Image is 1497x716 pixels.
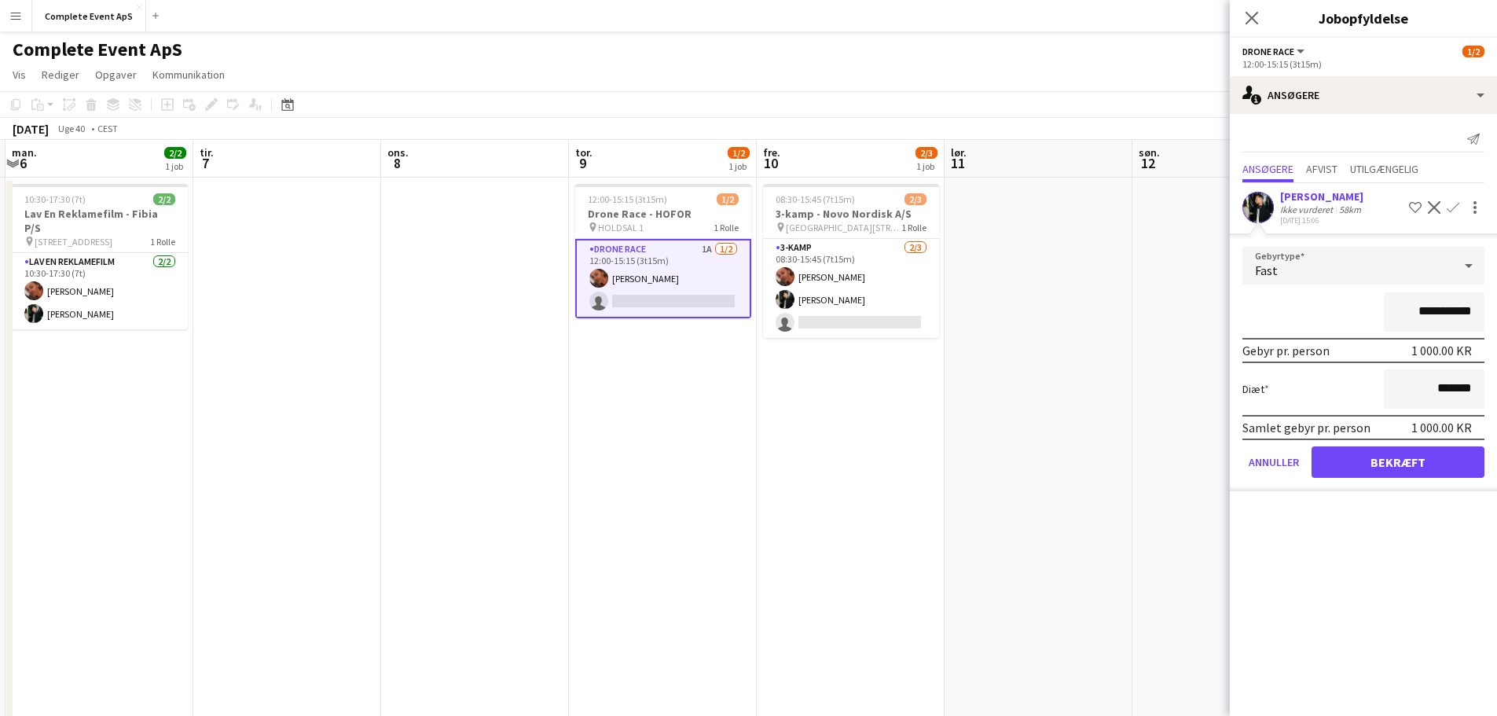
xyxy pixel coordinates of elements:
[916,160,937,172] div: 1 job
[165,160,185,172] div: 1 job
[1280,189,1364,204] div: [PERSON_NAME]
[24,193,86,205] span: 10:30-17:30 (7t)
[763,207,939,221] h3: 3-kamp - Novo Nordisk A/S
[1411,343,1472,358] div: 1 000.00 KR
[763,184,939,338] app-job-card: 08:30-15:45 (7t15m)2/33-kamp - Novo Nordisk A/S [GEOGRAPHIC_DATA][STREET_ADDRESS][GEOGRAPHIC_DATA...
[575,184,751,318] app-job-card: 12:00-15:15 (3t15m)1/2Drone Race - HOFOR HOLDSAL 11 RolleDrone Race1A1/212:00-15:15 (3t15m)[PERSO...
[1242,46,1307,57] button: Drone Race
[575,145,593,160] span: tor.
[385,154,409,172] span: 8
[588,193,667,205] span: 12:00-15:15 (3t15m)
[150,236,175,248] span: 1 Rolle
[52,123,91,134] span: Uge 40
[1255,263,1278,278] span: Fast
[1280,215,1364,226] div: [DATE] 15:06
[12,145,37,160] span: man.
[763,239,939,338] app-card-role: 3-kamp2/308:30-15:45 (7t15m)[PERSON_NAME][PERSON_NAME]
[32,1,146,31] button: Complete Event ApS
[776,193,855,205] span: 08:30-15:45 (7t15m)
[598,222,644,233] span: HOLDSAL 1
[1230,8,1497,28] h3: Jobopfyldelse
[146,64,231,85] a: Kommunikation
[13,38,182,61] h1: Complete Event ApS
[12,253,188,329] app-card-role: Lav En Reklamefilm2/210:30-17:30 (7t)[PERSON_NAME][PERSON_NAME]
[1280,204,1336,215] div: Ikke vurderet
[387,145,409,160] span: ons.
[13,68,26,82] span: Vis
[714,222,739,233] span: 1 Rolle
[763,145,780,160] span: fre.
[1306,163,1337,174] span: Afvist
[901,222,926,233] span: 1 Rolle
[1242,420,1370,435] div: Samlet gebyr pr. person
[728,160,749,172] div: 1 job
[728,147,750,159] span: 1/2
[786,222,901,233] span: [GEOGRAPHIC_DATA][STREET_ADDRESS][GEOGRAPHIC_DATA]
[1336,204,1364,215] div: 58km
[761,154,780,172] span: 10
[573,154,593,172] span: 9
[575,239,751,318] app-card-role: Drone Race1A1/212:00-15:15 (3t15m)[PERSON_NAME]
[9,154,37,172] span: 6
[1242,446,1305,478] button: Annuller
[1242,343,1330,358] div: Gebyr pr. person
[152,68,225,82] span: Kommunikation
[197,154,214,172] span: 7
[1139,145,1160,160] span: søn.
[1242,46,1294,57] span: Drone Race
[1136,154,1160,172] span: 12
[153,193,175,205] span: 2/2
[1350,163,1418,174] span: Utilgængelig
[948,154,967,172] span: 11
[97,123,118,134] div: CEST
[1230,76,1497,114] div: Ansøgere
[1411,420,1472,435] div: 1 000.00 KR
[12,184,188,329] app-job-card: 10:30-17:30 (7t)2/2Lav En Reklamefilm - Fibia P/S [STREET_ADDRESS]1 RolleLav En Reklamefilm2/210:...
[1462,46,1484,57] span: 1/2
[6,64,32,85] a: Vis
[13,121,49,137] div: [DATE]
[575,207,751,221] h3: Drone Race - HOFOR
[1312,446,1484,478] button: Bekræft
[200,145,214,160] span: tir.
[95,68,137,82] span: Opgaver
[951,145,967,160] span: lør.
[717,193,739,205] span: 1/2
[35,64,86,85] a: Rediger
[164,147,186,159] span: 2/2
[904,193,926,205] span: 2/3
[1242,382,1269,396] label: Diæt
[1242,163,1293,174] span: Ansøgere
[35,236,112,248] span: [STREET_ADDRESS]
[1242,58,1484,70] div: 12:00-15:15 (3t15m)
[12,207,188,235] h3: Lav En Reklamefilm - Fibia P/S
[42,68,79,82] span: Rediger
[89,64,143,85] a: Opgaver
[915,147,937,159] span: 2/3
